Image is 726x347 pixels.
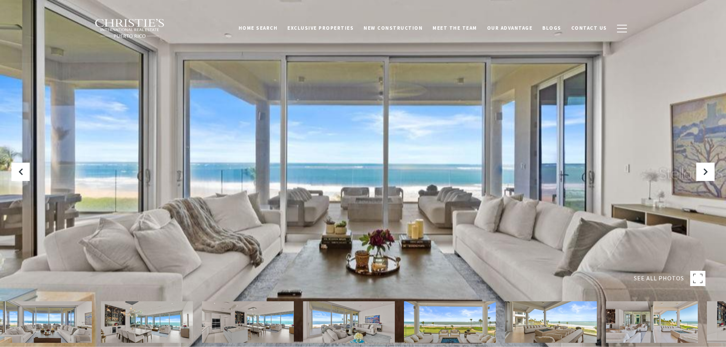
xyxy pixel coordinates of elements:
[202,301,294,343] img: 7000 BAHIA BEACH BLVD #1302
[95,19,165,38] img: Christie's International Real Estate black text logo
[571,25,607,31] span: Contact Us
[542,25,561,31] span: Blogs
[364,25,423,31] span: New Construction
[505,301,597,343] img: 7000 BAHIA BEACH BLVD #1302
[537,21,566,35] a: Blogs
[634,273,684,283] span: SEE ALL PHOTOS
[234,21,283,35] a: Home Search
[101,301,193,343] img: 7000 BAHIA BEACH BLVD #1302
[303,301,395,343] img: 7000 BAHIA BEACH BLVD #1302
[428,21,482,35] a: Meet the Team
[482,21,538,35] a: Our Advantage
[359,21,428,35] a: New Construction
[487,25,533,31] span: Our Advantage
[404,301,496,343] img: 7000 BAHIA BEACH BLVD #1302
[606,301,698,343] img: 7000 BAHIA BEACH BLVD #1302
[282,21,359,35] a: Exclusive Properties
[287,25,354,31] span: Exclusive Properties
